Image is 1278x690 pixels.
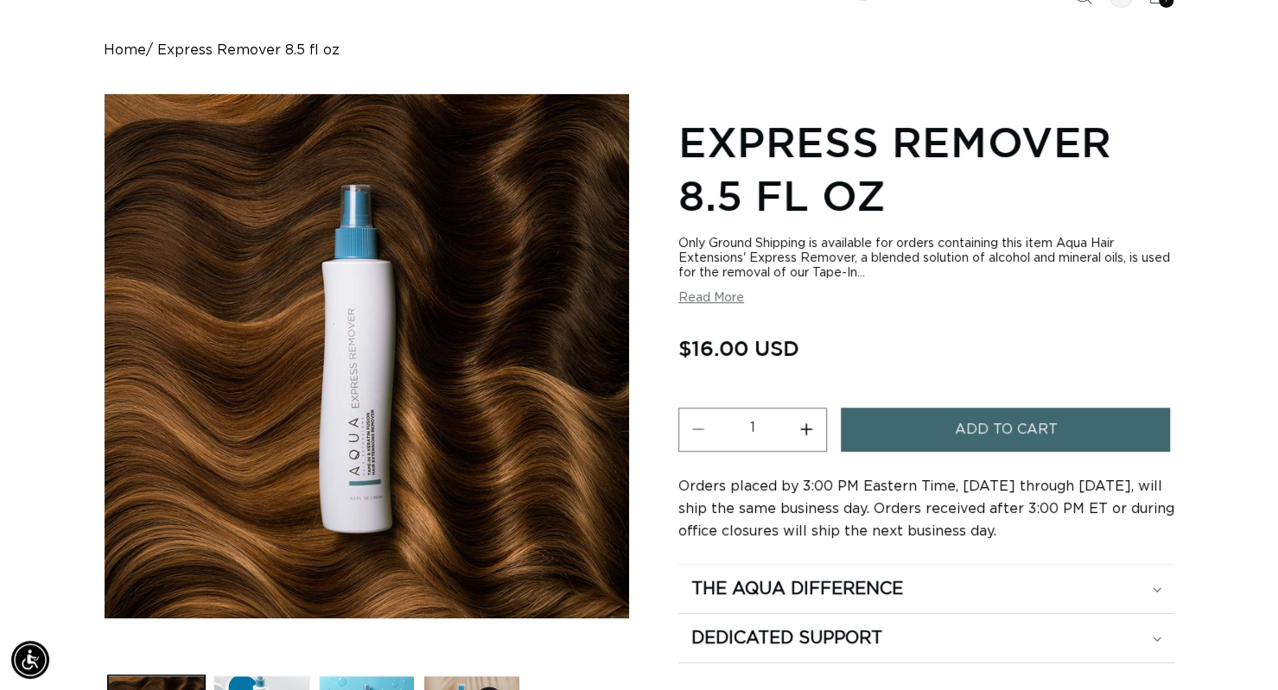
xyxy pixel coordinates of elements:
a: Home [104,42,146,59]
h2: The Aqua Difference [691,578,903,600]
h2: Dedicated Support [691,627,882,649]
button: Read More [678,291,744,306]
summary: Dedicated Support [678,614,1174,662]
span: Express Remover 8.5 fl oz [157,42,340,59]
h1: Express Remover 8.5 fl oz [678,115,1174,223]
span: $16.00 USD [678,332,799,364]
span: Orders placed by 3:00 PM Eastern Time, [DATE] through [DATE], will ship the same business day. Or... [678,479,1174,538]
span: Add to cart [954,408,1057,452]
button: Add to cart [841,408,1170,452]
summary: The Aqua Difference [678,565,1174,613]
nav: breadcrumbs [104,42,1174,59]
div: Only Ground Shipping is available for orders containing this item Aqua Hair Extensions' Express R... [678,237,1174,281]
div: Accessibility Menu [11,641,49,679]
